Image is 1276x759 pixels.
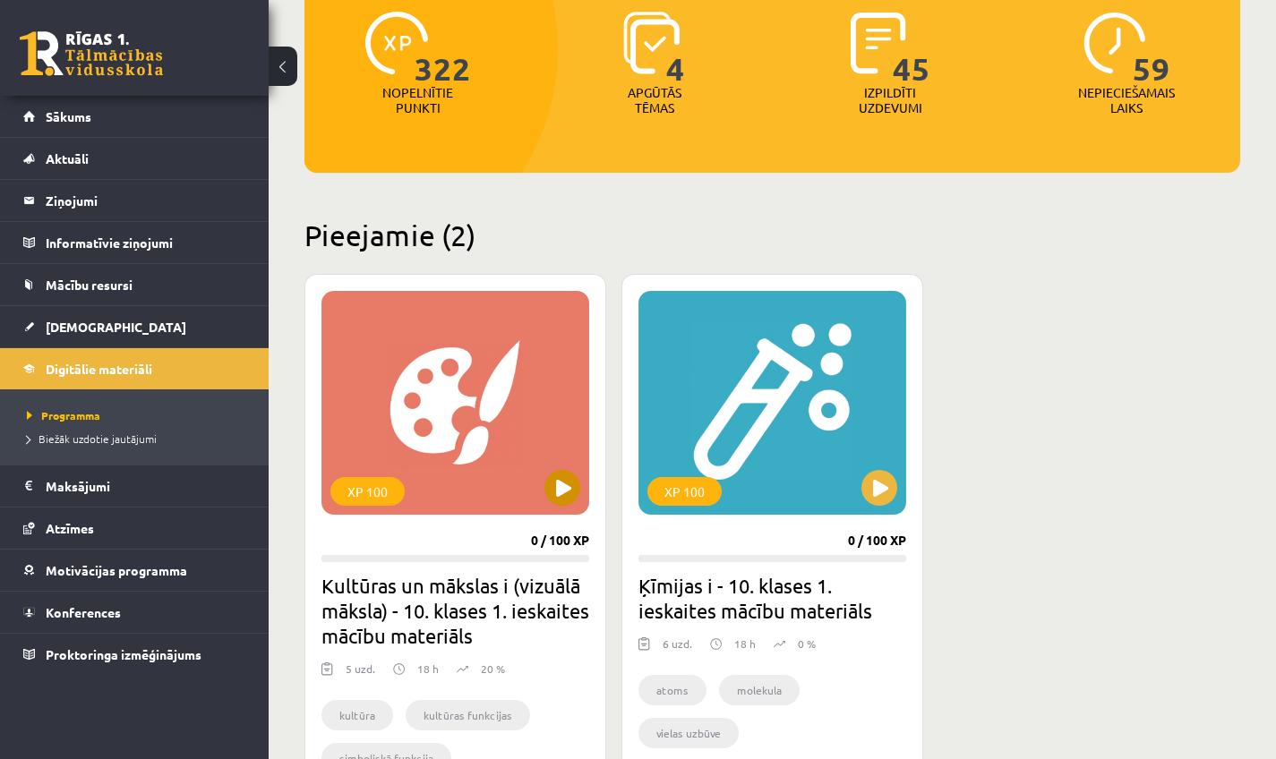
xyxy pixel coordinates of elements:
legend: Informatīvie ziņojumi [46,222,246,263]
a: Informatīvie ziņojumi [23,222,246,263]
a: Atzīmes [23,507,246,549]
span: [DEMOGRAPHIC_DATA] [46,319,186,335]
p: Nopelnītie punkti [382,85,453,115]
span: Programma [27,408,100,422]
span: Proktoringa izmēģinājums [46,646,201,662]
img: icon-learned-topics-4a711ccc23c960034f471b6e78daf4a3bad4a20eaf4de84257b87e66633f6470.svg [623,12,680,74]
div: 5 uzd. [346,661,375,687]
a: Rīgas 1. Tālmācības vidusskola [20,31,163,76]
h2: Kultūras un mākslas i (vizuālā māksla) - 10. klases 1. ieskaites mācību materiāls [321,573,589,648]
span: Atzīmes [46,520,94,536]
p: Nepieciešamais laiks [1078,85,1175,115]
li: molekula [719,675,800,705]
p: Apgūtās tēmas [620,85,689,115]
p: 0 % [798,635,816,652]
img: icon-xp-0682a9bc20223a9ccc6f5883a126b849a74cddfe5390d2b41b4391c66f2066e7.svg [365,12,428,74]
p: 18 h [417,661,439,677]
div: XP 100 [647,477,722,506]
a: Biežāk uzdotie jautājumi [27,431,251,447]
a: Aktuāli [23,138,246,179]
span: 4 [666,12,685,85]
span: Mācību resursi [46,277,133,293]
li: atoms [638,675,707,705]
h2: Ķīmijas i - 10. klases 1. ieskaites mācību materiāls [638,573,906,623]
span: Sākums [46,108,91,124]
span: Digitālie materiāli [46,361,152,377]
div: 6 uzd. [663,635,692,662]
a: Ziņojumi [23,180,246,221]
p: Izpildīti uzdevumi [855,85,925,115]
a: Motivācijas programma [23,550,246,591]
a: Konferences [23,592,246,633]
span: 45 [893,12,930,85]
h2: Pieejamie (2) [304,217,1240,252]
div: XP 100 [330,477,405,506]
a: Proktoringa izmēģinājums [23,634,246,675]
span: Biežāk uzdotie jautājumi [27,431,157,446]
span: 322 [415,12,471,85]
a: Sākums [23,96,246,137]
a: Maksājumi [23,465,246,507]
span: Konferences [46,604,121,620]
a: [DEMOGRAPHIC_DATA] [23,306,246,347]
span: 59 [1133,12,1170,85]
a: Mācību resursi [23,264,246,305]
li: kultūra [321,700,393,730]
span: Motivācijas programma [46,562,187,578]
li: kultūras funkcijas [406,700,530,730]
legend: Maksājumi [46,465,246,507]
a: Digitālie materiāli [23,348,246,389]
p: 18 h [734,635,756,652]
a: Programma [27,407,251,423]
img: icon-clock-7be60019b62300814b6bd22b8e044499b485619524d84068768e800edab66f18.svg [1083,12,1146,74]
img: icon-completed-tasks-ad58ae20a441b2904462921112bc710f1caf180af7a3daa7317a5a94f2d26646.svg [851,12,906,74]
li: vielas uzbūve [638,718,739,748]
legend: Ziņojumi [46,180,246,221]
span: Aktuāli [46,150,89,166]
p: 20 % [481,661,505,677]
